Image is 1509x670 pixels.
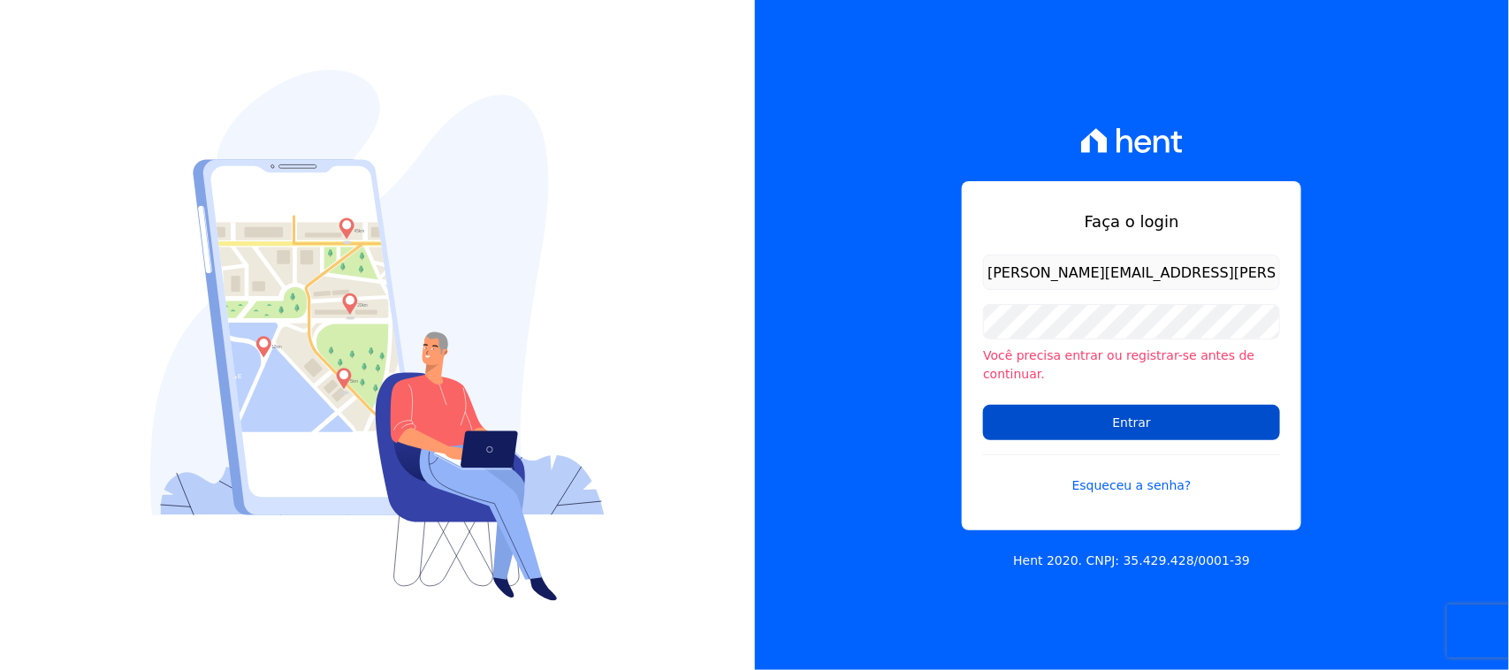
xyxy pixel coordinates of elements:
li: Você precisa entrar ou registrar-se antes de continuar. [983,346,1280,384]
a: Esqueceu a senha? [983,454,1280,495]
input: Email [983,255,1280,290]
input: Entrar [983,405,1280,440]
img: Login [150,70,605,601]
p: Hent 2020. CNPJ: 35.429.428/0001-39 [1013,552,1250,570]
h1: Faça o login [983,209,1280,233]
